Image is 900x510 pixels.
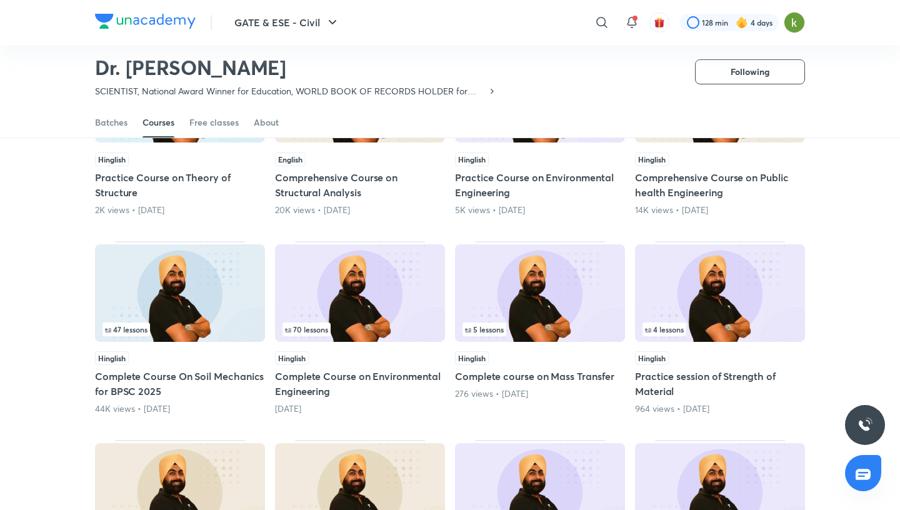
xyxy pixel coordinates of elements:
[102,322,257,336] div: infosection
[282,322,437,336] div: infosection
[95,241,265,415] div: Complete Course On Soil Mechanics for BPSC 2025
[649,12,669,32] button: avatar
[95,14,196,32] a: Company Logo
[282,322,437,336] div: left
[275,152,306,166] span: English
[635,204,805,216] div: 14K views • 4 months ago
[254,116,279,129] div: About
[654,17,665,28] img: avatar
[635,402,805,415] div: 964 views • 5 months ago
[275,244,445,342] img: Thumbnail
[95,204,265,216] div: 2K views • 3 months ago
[105,326,147,333] span: 47 lessons
[189,116,239,129] div: Free classes
[227,10,347,35] button: GATE & ESE - Civil
[462,322,617,336] div: infocontainer
[282,322,437,336] div: infocontainer
[95,402,265,415] div: 44K views • 4 months ago
[462,322,617,336] div: infosection
[254,107,279,137] a: About
[142,107,174,137] a: Courses
[645,326,684,333] span: 4 lessons
[642,322,797,336] div: infosection
[455,152,489,166] span: Hinglish
[462,322,617,336] div: left
[142,116,174,129] div: Courses
[95,369,265,399] h5: Complete Course On Soil Mechanics for BPSC 2025
[455,387,625,400] div: 276 views • 5 months ago
[275,402,445,415] div: 5 months ago
[642,322,797,336] div: left
[455,351,489,365] span: Hinglish
[635,244,805,342] img: Thumbnail
[635,351,669,365] span: Hinglish
[102,322,257,336] div: infocontainer
[275,204,445,216] div: 20K views • 3 months ago
[455,170,625,200] h5: Practice Course on Environmental Engineering
[465,326,504,333] span: 5 lessons
[95,116,127,129] div: Batches
[95,244,265,342] img: Thumbnail
[275,369,445,399] h5: Complete Course on Environmental Engineering
[455,369,625,384] h5: Complete course on Mass Transfer
[635,152,669,166] span: Hinglish
[635,170,805,200] h5: Comprehensive Course on Public health Engineering
[275,351,309,365] span: Hinglish
[857,417,872,432] img: ttu
[95,85,487,97] p: SCIENTIST, National Award Winner for Education, WORLD BOOK OF RECORDS HOLDER for Maximum UPSC Qua...
[642,322,797,336] div: infocontainer
[95,170,265,200] h5: Practice Course on Theory of Structure
[275,170,445,200] h5: Comprehensive Course on Structural Analysis
[635,369,805,399] h5: Practice session of Strength of Material
[95,55,497,80] h2: Dr. [PERSON_NAME]
[736,16,748,29] img: streak
[455,204,625,216] div: 5K views • 3 months ago
[455,241,625,415] div: Complete course on Mass Transfer
[275,241,445,415] div: Complete Course on Environmental Engineering
[695,59,805,84] button: Following
[635,241,805,415] div: Practice session of Strength of Material
[784,12,805,33] img: Piyush raj
[95,107,127,137] a: Batches
[95,152,129,166] span: Hinglish
[95,14,196,29] img: Company Logo
[731,66,769,78] span: Following
[189,107,239,137] a: Free classes
[455,244,625,342] img: Thumbnail
[95,351,129,365] span: Hinglish
[102,322,257,336] div: left
[285,326,328,333] span: 70 lessons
